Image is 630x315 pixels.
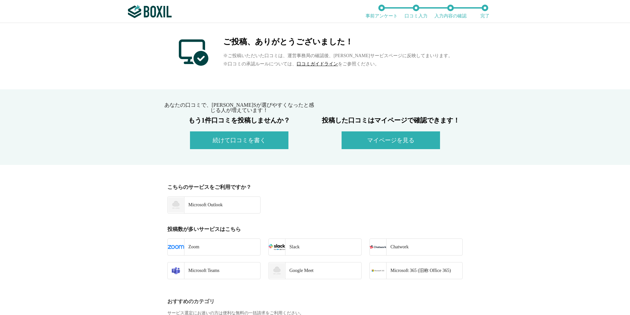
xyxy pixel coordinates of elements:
a: Chatwork [369,238,463,256]
div: Google Meet [285,262,313,279]
a: Zoom [167,238,261,256]
div: Microsoft Teams [184,262,220,279]
li: 完了 [468,5,502,18]
div: こちらのサービスをご利用ですか？ [167,185,467,190]
div: Chatwork [386,239,409,255]
li: 事前アンケート [364,5,399,18]
p: ※ご投稿いただいた口コミは、運営事務局の確認後、[PERSON_NAME]サービスページに反映してまいります。 [223,52,452,60]
a: 続けて口コミを書く [190,138,288,143]
div: Microsoft Outlook [184,197,223,213]
div: 投稿数が多いサービスはこちら [167,227,467,232]
div: Microsoft 365 (旧称 Office 365) [386,262,451,279]
a: Microsoft 365 (旧称 Office 365) [369,262,463,279]
button: マイページを見る [342,131,440,149]
div: Slack [285,239,300,255]
a: 口コミガイドライン [297,61,338,66]
li: 口コミ入力 [399,5,433,18]
a: Microsoft Teams [167,262,261,279]
a: Google Meet [268,262,362,279]
a: マイページを見る [342,138,440,143]
div: Zoom [184,239,199,255]
div: おすすめのカテゴリ [167,299,467,304]
h3: もう1件口コミを投稿しませんか？ [163,117,315,124]
h3: 投稿した口コミはマイページで確認できます！ [315,117,467,124]
div: サービス選定にお迷いの方は便利な無料の一括請求をご利用ください。 [167,311,467,315]
button: 続けて口コミを書く [190,131,288,149]
a: Microsoft Outlook [167,196,261,214]
a: Slack [268,238,362,256]
span: あなたの口コミで、[PERSON_NAME]Sが選びやすくなったと感じる人が増えています！ [164,102,314,113]
h2: ご投稿、ありがとうございました！ [223,38,452,46]
p: ※口コミの承認ルールについては、 をご参照ください。 [223,60,452,68]
img: ボクシルSaaS_ロゴ [128,5,172,18]
li: 入力内容の確認 [433,5,468,18]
